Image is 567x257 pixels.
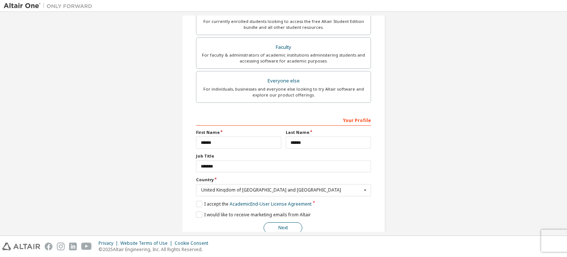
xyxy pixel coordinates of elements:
[201,86,366,98] div: For individuals, businesses and everyone else looking to try Altair software and explore our prod...
[4,2,96,10] img: Altair One
[230,201,312,207] a: Academic End-User License Agreement
[201,76,366,86] div: Everyone else
[201,52,366,64] div: For faculty & administrators of academic institutions administering students and accessing softwa...
[264,222,302,233] button: Next
[196,114,371,126] div: Your Profile
[45,243,52,250] img: facebook.svg
[196,201,312,207] label: I accept the
[196,177,371,183] label: Country
[99,240,120,246] div: Privacy
[201,188,362,192] div: United Kingdom of [GEOGRAPHIC_DATA] and [GEOGRAPHIC_DATA]
[2,243,40,250] img: altair_logo.svg
[57,243,65,250] img: instagram.svg
[99,246,213,253] p: © 2025 Altair Engineering, Inc. All Rights Reserved.
[201,42,366,53] div: Faculty
[286,129,371,135] label: Last Name
[175,240,213,246] div: Cookie Consent
[201,18,366,30] div: For currently enrolled students looking to access the free Altair Student Edition bundle and all ...
[196,212,311,218] label: I would like to receive marketing emails from Altair
[196,153,371,159] label: Job Title
[69,243,77,250] img: linkedin.svg
[196,129,281,135] label: First Name
[120,240,175,246] div: Website Terms of Use
[81,243,92,250] img: youtube.svg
